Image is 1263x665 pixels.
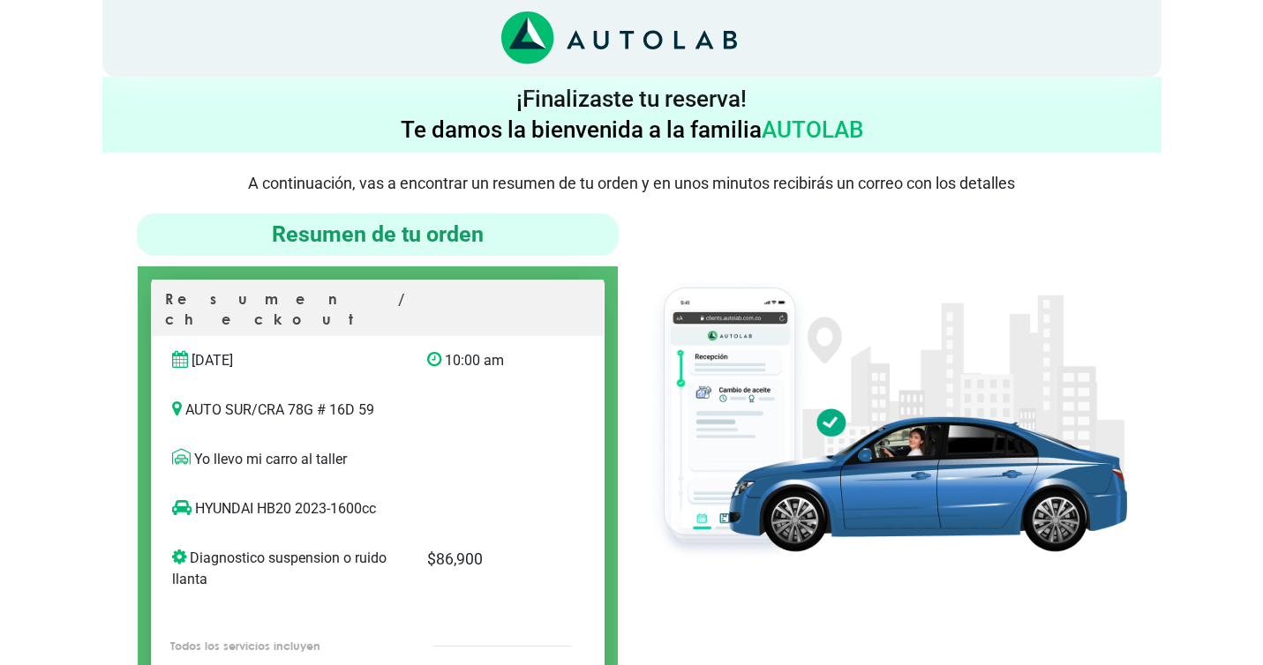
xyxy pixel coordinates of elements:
[172,400,583,421] p: AUTO SUR / CRA 78G # 16D 59
[172,449,583,470] p: Yo llevo mi carro al taller
[144,220,612,249] h4: Resumen de tu orden
[172,498,547,519] p: HYUNDAI HB20 2023-1600cc
[102,174,1162,192] p: A continuación, vas a encontrar un resumen de tu orden y en unos minutos recibirás un correo con ...
[172,350,401,371] p: [DATE]
[109,84,1154,146] h4: ¡Finalizaste tu reserva! Te damos la bienvenida a la familia
[172,548,401,590] p: Diagnostico suspension o ruido llanta
[427,548,546,571] p: $ 86,900
[170,638,396,654] p: Todos los servicios incluyen
[762,116,863,143] span: AUTOLAB
[427,350,546,371] p: 10:00 am
[165,289,590,336] p: Resumen / checkout
[501,29,737,46] a: Link al sitio de autolab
